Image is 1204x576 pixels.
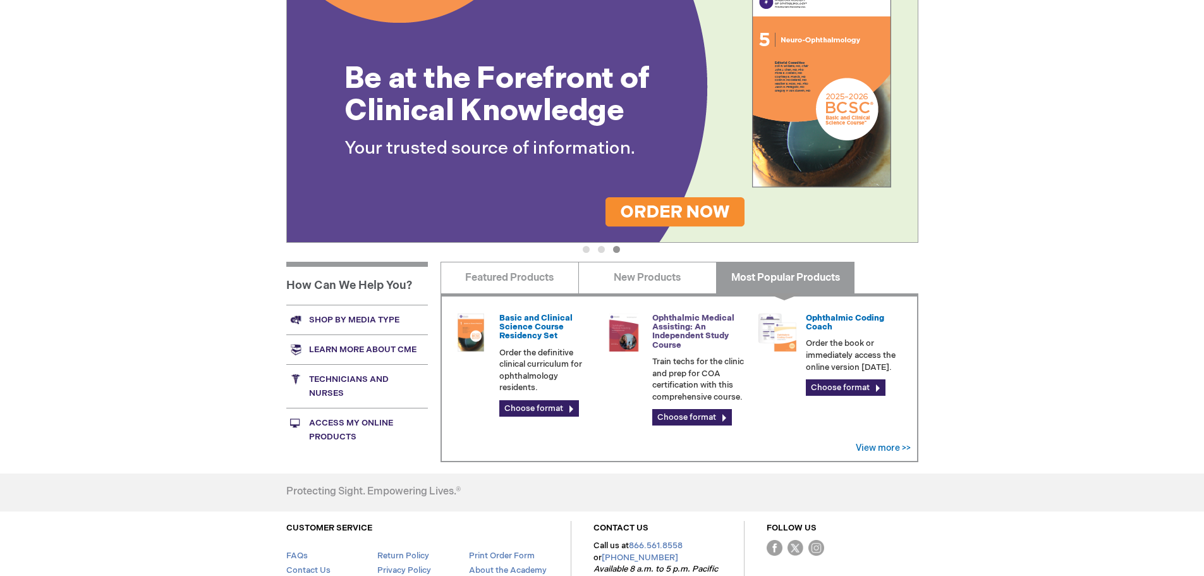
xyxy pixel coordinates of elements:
a: New Products [578,262,717,293]
a: Shop by media type [286,305,428,334]
a: Ophthalmic Coding Coach [806,313,884,332]
a: View more >> [856,443,911,453]
a: 866.561.8558 [629,541,683,551]
p: Train techs for the clinic and prep for COA certification with this comprehensive course. [652,356,748,403]
a: Choose format [499,400,579,417]
a: Technicians and nurses [286,364,428,408]
img: instagram [808,540,824,556]
a: Contact Us [286,565,331,575]
a: Ophthalmic Medical Assisting: An Independent Study Course [652,313,734,350]
img: Facebook [767,540,782,556]
a: Basic and Clinical Science Course Residency Set [499,313,573,341]
a: FOLLOW US [767,523,817,533]
a: Choose format [652,409,732,426]
a: Most Popular Products [716,262,854,293]
a: Learn more about CME [286,334,428,364]
img: Twitter [787,540,803,556]
a: Return Policy [377,551,429,561]
a: [PHONE_NUMBER] [602,553,678,563]
a: Choose format [806,379,885,396]
a: About the Academy [469,565,547,575]
img: 02850963u_47.png [452,314,490,352]
a: CUSTOMER SERVICE [286,523,372,533]
p: Order the book or immediately access the online version [DATE]. [806,338,902,373]
a: FAQs [286,551,308,561]
a: Featured Products [441,262,579,293]
a: Print Order Form [469,551,535,561]
button: 2 of 3 [598,246,605,253]
p: Order the definitive clinical curriculum for ophthalmology residents. [499,347,595,394]
a: Privacy Policy [377,565,431,575]
img: 0219007u_51.png [605,314,643,352]
button: 1 of 3 [583,246,590,253]
button: 3 of 3 [613,246,620,253]
h4: Protecting Sight. Empowering Lives.® [286,486,461,498]
img: codngu_60.png [758,314,796,352]
a: Access My Online Products [286,408,428,451]
a: CONTACT US [593,523,648,533]
h1: How Can We Help You? [286,262,428,305]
